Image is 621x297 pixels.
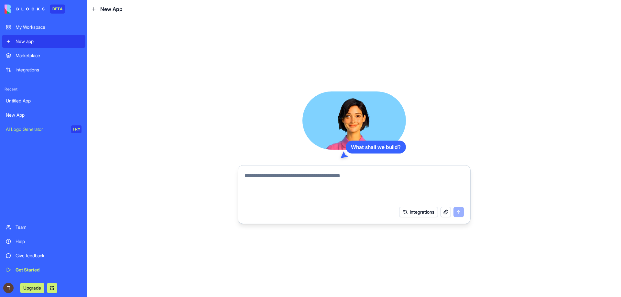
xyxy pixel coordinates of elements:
a: Untitled App [2,94,85,107]
a: Team [2,221,85,234]
a: New App [2,109,85,122]
a: Get Started [2,263,85,276]
a: Help [2,235,85,248]
button: Upgrade [20,283,44,293]
a: Integrations [2,63,85,76]
div: TRY [71,125,82,133]
a: My Workspace [2,21,85,34]
div: My Workspace [16,24,82,30]
div: Marketplace [16,52,82,59]
a: Give feedback [2,249,85,262]
div: AI Logo Generator [6,126,67,133]
a: AI Logo GeneratorTRY [2,123,85,136]
div: What shall we build? [346,141,406,154]
img: logo [5,5,45,14]
div: BETA [50,5,65,14]
div: Give feedback [16,252,82,259]
a: New app [2,35,85,48]
a: BETA [5,5,65,14]
a: Upgrade [20,284,44,291]
div: Help [16,238,82,245]
div: Get Started [16,267,82,273]
img: ACg8ocK6-HCFhYZYZXS4j9vxc9fvCo-snIC4PGomg_KXjjGNFaHNxw=s96-c [3,283,14,293]
div: New App [6,112,82,118]
button: Integrations [399,207,438,217]
div: Integrations [16,67,82,73]
span: New App [100,5,123,13]
div: New app [16,38,82,45]
span: Recent [2,87,85,92]
a: Marketplace [2,49,85,62]
div: Untitled App [6,98,82,104]
div: Team [16,224,82,230]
